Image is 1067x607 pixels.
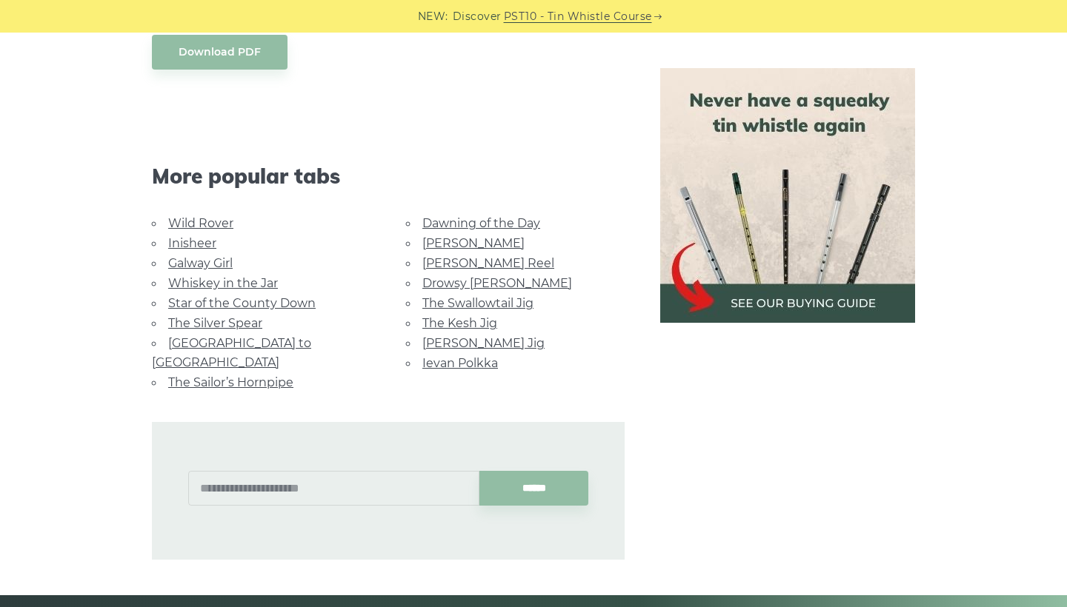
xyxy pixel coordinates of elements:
[422,296,533,310] a: The Swallowtail Jig
[168,296,316,310] a: Star of the County Down
[422,236,525,250] a: [PERSON_NAME]
[152,35,287,70] a: Download PDF
[422,216,540,230] a: Dawning of the Day
[660,68,915,323] img: tin whistle buying guide
[168,316,262,330] a: The Silver Spear
[152,164,625,189] span: More popular tabs
[168,236,216,250] a: Inisheer
[422,276,572,290] a: Drowsy [PERSON_NAME]
[168,276,278,290] a: Whiskey in the Jar
[152,336,311,369] a: [GEOGRAPHIC_DATA] to [GEOGRAPHIC_DATA]
[453,8,502,25] span: Discover
[504,8,652,25] a: PST10 - Tin Whistle Course
[168,256,233,270] a: Galway Girl
[422,316,497,330] a: The Kesh Jig
[168,216,233,230] a: Wild Rover
[418,8,448,25] span: NEW:
[422,336,545,350] a: [PERSON_NAME] Jig
[422,256,554,270] a: [PERSON_NAME] Reel
[422,356,498,370] a: Ievan Polkka
[168,375,293,389] a: The Sailor’s Hornpipe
